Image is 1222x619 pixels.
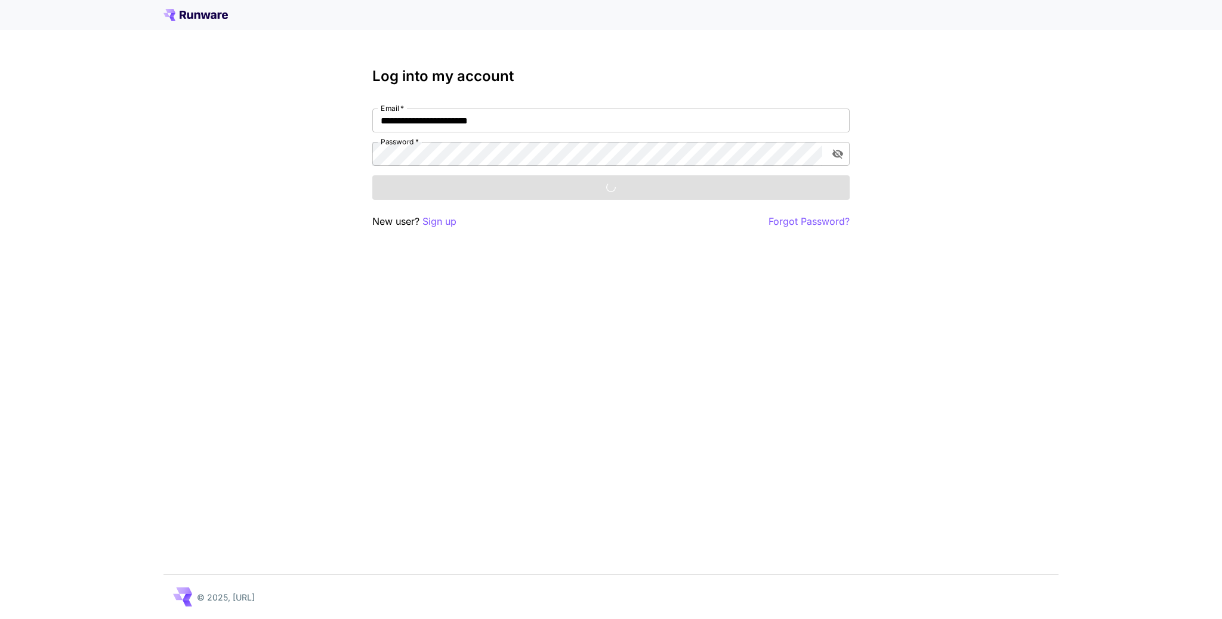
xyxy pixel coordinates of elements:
[381,103,404,113] label: Email
[769,214,850,229] button: Forgot Password?
[197,591,255,603] p: © 2025, [URL]
[381,137,419,147] label: Password
[827,143,848,165] button: toggle password visibility
[422,214,456,229] button: Sign up
[372,214,456,229] p: New user?
[372,68,850,85] h3: Log into my account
